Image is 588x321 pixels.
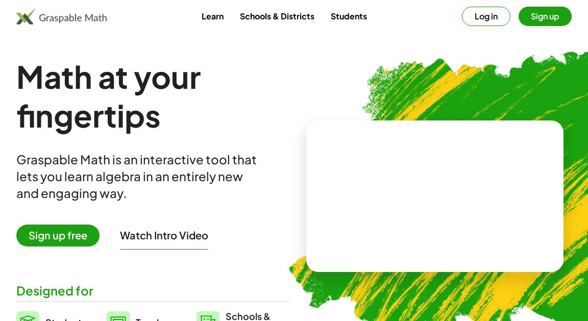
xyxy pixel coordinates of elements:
[16,225,100,246] span: Sign up free
[323,7,375,26] a: Students
[16,282,290,299] div: Designed for
[193,7,232,26] a: Learn
[462,7,510,26] button: Log in
[16,151,261,202] div: Graspable Math is an interactive tool that lets you learn algebra in an entirely new and engaging...
[519,7,572,26] button: Sign up
[120,229,208,242] button: Watch Intro Video
[16,57,290,135] h1: Math at your fingertips
[358,158,511,235] video: What is this? This is dynamic math notation. Dynamic math notation plays a central role in how Gr...
[232,7,323,26] a: Schools & Districts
